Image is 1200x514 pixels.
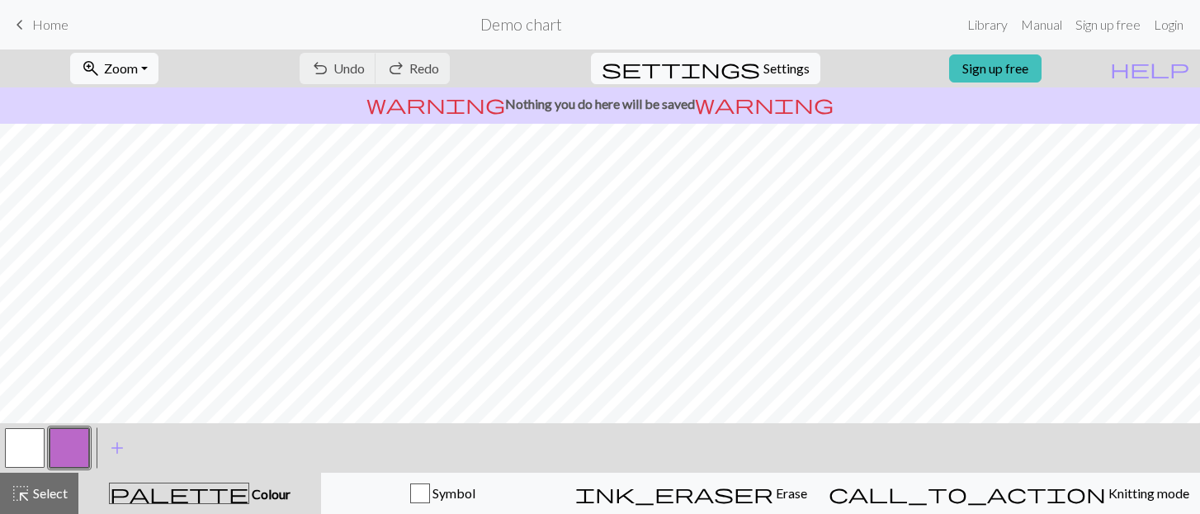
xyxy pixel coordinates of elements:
span: keyboard_arrow_left [10,13,30,36]
span: Erase [773,485,807,501]
span: Home [32,17,69,32]
a: Sign up free [949,54,1042,83]
span: Colour [249,486,291,502]
span: settings [602,57,760,80]
button: Colour [78,473,321,514]
span: Knitting mode [1106,485,1189,501]
span: palette [110,482,248,505]
span: Select [31,485,68,501]
h2: Demo chart [480,15,562,34]
i: Settings [602,59,760,78]
span: ink_eraser [575,482,773,505]
a: Sign up free [1069,8,1147,41]
p: Nothing you do here will be saved [7,94,1193,114]
span: warning [366,92,505,116]
button: Zoom [70,53,158,84]
span: zoom_in [81,57,101,80]
span: highlight_alt [11,482,31,505]
button: Erase [565,473,818,514]
span: help [1110,57,1189,80]
a: Library [961,8,1014,41]
button: SettingsSettings [591,53,820,84]
button: Knitting mode [818,473,1200,514]
span: Zoom [104,60,138,76]
button: Symbol [321,473,565,514]
a: Home [10,11,69,39]
span: Settings [763,59,810,78]
span: Symbol [430,485,475,501]
a: Manual [1014,8,1069,41]
a: Login [1147,8,1190,41]
span: add [107,436,127,460]
span: warning [695,92,834,116]
span: call_to_action [829,482,1106,505]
